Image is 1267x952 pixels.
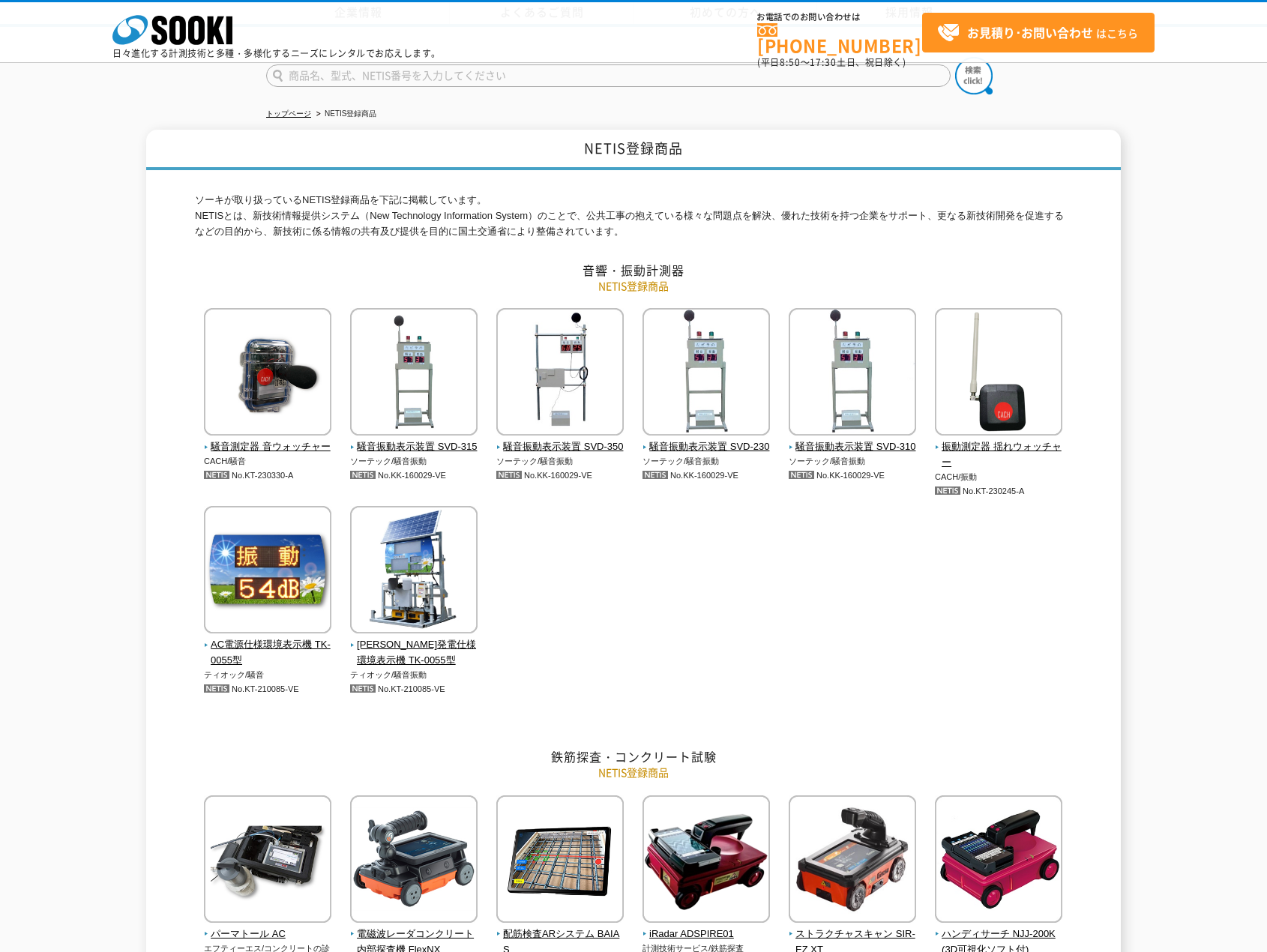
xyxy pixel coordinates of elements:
[195,262,1072,278] h2: 音響・振動計測器
[789,468,917,483] p: No.KK-160029-VE
[937,22,1138,44] span: はこちら
[195,765,1072,780] p: NETIS登録商品
[350,624,478,669] a: [PERSON_NAME]発電仕様環境表示機 TK-0055型
[496,308,624,439] img: 騒音振動表示装置 SVD-350
[789,426,917,456] a: 騒音振動表示装置 SVD-310
[204,681,332,697] p: No.KT-210085-VE
[757,55,906,69] span: (平日 ～ 土日、祝日除く)
[935,439,1063,471] span: 振動測定器 揺れウォッチャー
[642,927,771,942] span: iRadar ADSPIRE01
[642,455,771,468] p: ソーテック/騒音振動
[757,13,922,22] span: お電話でのお問い合わせは
[350,795,478,927] img: 電磁波レーダコンクリート内部探査機 FlexNX
[935,795,1062,927] img: ハンディサーチ NJJ-200K(3D可視化ソフト付)
[266,64,951,87] input: 商品名、型式、NETIS番号を入力してください
[922,13,1155,52] a: お見積り･お問い合わせはこちら
[204,426,332,456] a: 騒音測定器 音ウォッチャー
[780,55,801,69] span: 8:50
[350,426,478,456] a: 騒音振動表示装置 SVD-315
[195,749,1072,765] h2: 鉄筋探査・コンクリート試験
[496,439,625,455] span: 騒音振動表示装置 SVD-350
[496,426,625,456] a: 騒音振動表示装置 SVD-350
[350,439,478,455] span: 騒音振動表示装置 SVD-315
[204,468,332,483] p: No.KT-230330-A
[935,471,1063,483] p: CACH/振動
[496,468,625,483] p: No.KK-160029-VE
[146,130,1121,171] h1: NETIS登録商品
[204,455,332,468] p: CACH/騒音
[195,193,1072,239] p: ソーキが取り扱っているNETIS登録商品を下記に掲載しています。 NETISとは、新技術情報提供システム（New Technology Information System）のことで、公共工事の...
[496,455,625,468] p: ソーテック/騒音振動
[810,55,837,69] span: 17:30
[350,506,478,637] img: 太陽光発電仕様環境表示機 TK-0055型
[204,308,331,439] img: 騒音測定器 音ウォッチャー
[350,669,478,681] p: ティオック/騒音振動
[204,637,332,669] span: AC電源仕様環境表示機 TK-0055型
[204,506,331,637] img: AC電源仕様環境表示機 TK-0055型
[204,927,332,942] span: パーマトール AC
[642,912,771,942] a: iRadar ADSPIRE01
[642,795,770,927] img: iRadar ADSPIRE01
[757,23,922,54] a: [PHONE_NUMBER]
[204,912,332,942] a: パーマトール AC
[935,426,1063,471] a: 振動測定器 揺れウォッチャー
[642,426,771,456] a: 騒音振動表示装置 SVD-230
[789,455,917,468] p: ソーテック/騒音振動
[204,624,332,669] a: AC電源仕様環境表示機 TK-0055型
[789,308,916,439] img: 騒音振動表示装置 SVD-310
[350,637,478,669] span: [PERSON_NAME]発電仕様環境表示機 TK-0055型
[789,439,917,455] span: 騒音振動表示装置 SVD-310
[789,795,916,927] img: ストラクチャスキャン SIR-EZ XT
[313,106,376,122] li: NETIS登録商品
[204,439,332,455] span: 騒音測定器 音ウォッチャー
[496,795,624,927] img: 配筋検査ARシステム BAIAS
[967,23,1093,41] strong: お見積り･お問い合わせ
[642,308,770,439] img: 騒音振動表示装置 SVD-230
[350,681,478,697] p: No.KT-210085-VE
[642,439,771,455] span: 騒音振動表示装置 SVD-230
[955,57,993,94] img: btn_search.png
[350,455,478,468] p: ソーテック/騒音振動
[195,278,1072,294] p: NETIS登録商品
[204,795,331,927] img: パーマトール AC
[935,483,1063,499] p: No.KT-230245-A
[112,49,441,58] p: 日々進化する計測技術と多種・多様化するニーズにレンタルでお応えします。
[350,308,478,439] img: 騒音振動表示装置 SVD-315
[935,308,1062,439] img: 振動測定器 揺れウォッチャー
[350,468,478,483] p: No.KK-160029-VE
[204,669,332,681] p: ティオック/騒音
[642,468,771,483] p: No.KK-160029-VE
[266,109,311,118] a: トップページ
